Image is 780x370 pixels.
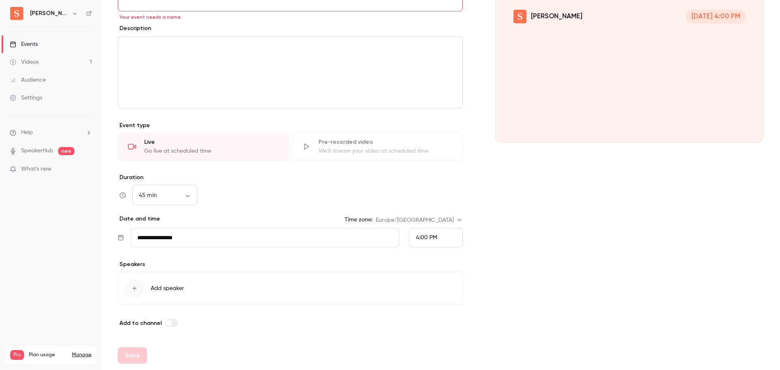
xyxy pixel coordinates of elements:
[376,216,463,224] div: Europe/[GEOGRAPHIC_DATA]
[318,147,453,155] div: We'll stream your video at scheduled time
[118,24,151,32] label: Description
[318,138,453,146] div: Pre-recorded video
[82,166,92,173] iframe: Noticeable Trigger
[118,215,160,223] p: Date and time
[118,121,463,130] p: Event type
[58,147,74,155] span: new
[292,133,463,160] div: Pre-recorded videoWe'll stream your video at scheduled time
[144,147,279,155] div: Go live at scheduled time
[10,350,24,360] span: Pro
[10,7,23,20] img: Seyna
[21,128,33,137] span: Help
[118,37,462,108] div: editor
[416,235,437,240] span: 4:00 PM
[118,173,463,182] label: Duration
[132,191,197,199] div: 45 min
[118,272,463,305] button: Add speaker
[10,40,38,48] div: Events
[21,147,53,155] a: SpeakerHub
[118,260,463,268] p: Speakers
[10,94,42,102] div: Settings
[344,216,373,224] label: Time zone:
[118,36,463,108] section: description
[30,9,68,17] h6: [PERSON_NAME]
[72,352,91,358] a: Manage
[10,58,39,66] div: Videos
[119,320,162,327] span: Add to channel
[10,76,46,84] div: Audience
[10,128,92,137] li: help-dropdown-opener
[119,14,181,20] span: Your event needs a name
[151,284,184,292] span: Add speaker
[144,138,279,146] div: Live
[21,165,52,173] span: What's new
[29,352,67,358] span: Plan usage
[118,133,289,160] div: LiveGo live at scheduled time
[409,228,463,247] div: From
